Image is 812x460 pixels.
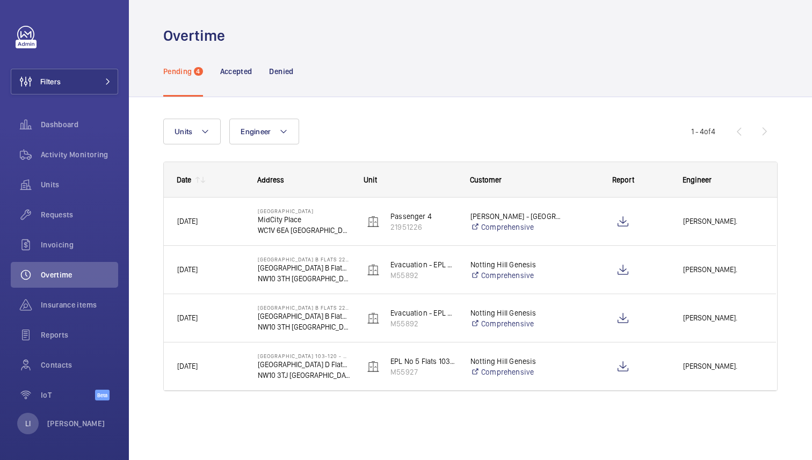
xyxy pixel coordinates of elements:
span: Insurance items [41,300,118,310]
a: Comprehensive [470,318,563,329]
span: Units [41,179,118,190]
button: Engineer [229,119,299,144]
p: WC1V 6EA [GEOGRAPHIC_DATA] [258,225,350,236]
span: IoT [41,390,95,400]
span: Unit [364,176,377,184]
p: [PERSON_NAME] [47,418,105,429]
p: NW10 3TJ [GEOGRAPHIC_DATA] [258,370,350,381]
span: 1 - 4 4 [691,128,715,135]
span: Report [612,176,634,184]
p: [GEOGRAPHIC_DATA] D Flats 103-120 [258,359,350,370]
span: Address [257,176,284,184]
p: [GEOGRAPHIC_DATA] B Flats 22-44 - High Risk Building [258,304,350,311]
p: Accepted [220,66,252,77]
p: Denied [269,66,293,77]
span: Activity Monitoring [41,149,118,160]
span: Beta [95,390,110,400]
p: [GEOGRAPHIC_DATA] B Flats 22-44 [258,262,350,273]
span: [PERSON_NAME]. [683,264,763,276]
span: Invoicing [41,239,118,250]
span: Filters [40,76,61,87]
p: [GEOGRAPHIC_DATA] B Flats 22-44 [258,311,350,322]
p: M55927 [390,367,456,377]
span: Dashboard [41,119,118,130]
p: Passenger 4 [390,211,456,222]
span: Overtime [41,269,118,280]
span: Units [175,127,192,136]
p: MidCity Place [258,214,350,225]
p: [GEOGRAPHIC_DATA] B Flats 22-44 - High Risk Building [258,256,350,262]
span: Customer [470,176,502,184]
p: M55892 [390,318,456,329]
span: [DATE] [177,362,198,370]
a: Comprehensive [470,367,563,377]
span: 4 [194,67,202,76]
span: [DATE] [177,313,198,322]
img: elevator.svg [367,215,380,228]
p: M55892 [390,270,456,281]
p: Notting Hill Genesis [470,308,563,318]
span: [DATE] [177,217,198,225]
span: [PERSON_NAME]. [683,215,763,228]
p: Evacuation - EPL No 2 Flats 22-44 Block B [390,259,456,270]
span: Engineer [683,176,712,184]
span: [PERSON_NAME]. [683,360,763,373]
p: Notting Hill Genesis [470,259,563,270]
img: elevator.svg [367,360,380,373]
p: [PERSON_NAME] - [GEOGRAPHIC_DATA] [470,211,563,222]
h1: Overtime [163,26,231,46]
p: NW10 3TH [GEOGRAPHIC_DATA] [258,273,350,284]
span: of [704,127,711,136]
p: EPL No 5 Flats 103-120 Blk D [390,356,456,367]
span: [DATE] [177,265,198,274]
button: Filters [11,69,118,94]
p: NW10 3TH [GEOGRAPHIC_DATA] [258,322,350,332]
p: Notting Hill Genesis [470,356,563,367]
p: Evacuation - EPL No 2 Flats 22-44 Block B [390,308,456,318]
span: Reports [41,330,118,340]
button: Units [163,119,221,144]
img: elevator.svg [367,264,380,276]
img: elevator.svg [367,312,380,325]
span: Requests [41,209,118,220]
span: [PERSON_NAME]. [683,312,763,324]
p: Pending [163,66,192,77]
span: Contacts [41,360,118,370]
a: Comprehensive [470,222,563,232]
p: [GEOGRAPHIC_DATA] 103-120 - High Risk Building [258,353,350,359]
p: 21951226 [390,222,456,232]
p: [GEOGRAPHIC_DATA] [258,208,350,214]
div: Date [177,176,191,184]
a: Comprehensive [470,270,563,281]
span: Engineer [241,127,271,136]
p: LI [25,418,31,429]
